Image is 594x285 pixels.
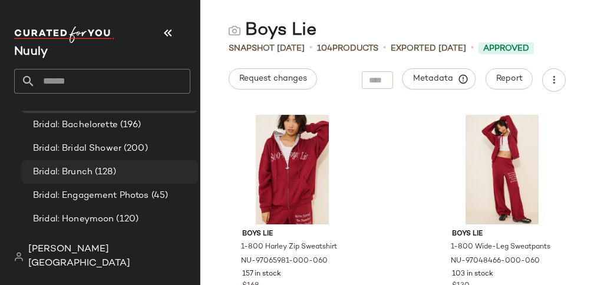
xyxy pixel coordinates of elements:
[229,68,317,90] button: Request changes
[451,242,550,253] span: 1-800 Wide-Leg Sweatpants
[412,74,466,84] span: Metadata
[239,74,307,84] span: Request changes
[121,142,148,155] span: (200)
[33,118,118,132] span: Bridal: Bachelorette
[33,165,93,179] span: Bridal: Brunch
[451,256,540,267] span: NU-97048466-000-060
[383,41,386,55] span: •
[317,42,378,55] div: Products
[14,252,24,261] img: svg%3e
[242,229,342,240] span: Boys Lie
[309,41,312,55] span: •
[33,189,149,203] span: Bridal: Engagement Photos
[229,42,305,55] span: Snapshot [DATE]
[242,269,281,280] span: 157 in stock
[233,115,352,224] img: 97065981_060_b
[149,189,169,203] span: (45)
[70,236,94,250] span: (258)
[93,165,116,179] span: (128)
[33,213,114,226] span: Bridal: Honeymoon
[241,242,337,253] span: 1-800 Harley Zip Sweatshirt
[483,42,529,55] span: Approved
[14,26,114,43] img: cfy_white_logo.C9jOOHJF.svg
[118,118,141,132] span: (196)
[496,74,523,84] span: Report
[33,236,70,250] span: Bridal:LP
[28,243,190,271] span: [PERSON_NAME][GEOGRAPHIC_DATA]
[471,41,474,55] span: •
[229,19,316,42] div: Boys Lie
[402,68,476,90] button: Metadata
[391,42,466,55] p: Exported [DATE]
[114,213,138,226] span: (120)
[486,68,533,90] button: Report
[452,269,493,280] span: 103 in stock
[241,256,328,267] span: NU-97065981-000-060
[229,25,240,37] img: svg%3e
[33,142,121,155] span: Bridal: Bridal Shower
[14,46,48,58] span: Current Company Name
[443,115,562,224] img: 97048466_060_b
[452,229,552,240] span: Boys Lie
[317,44,332,53] span: 104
